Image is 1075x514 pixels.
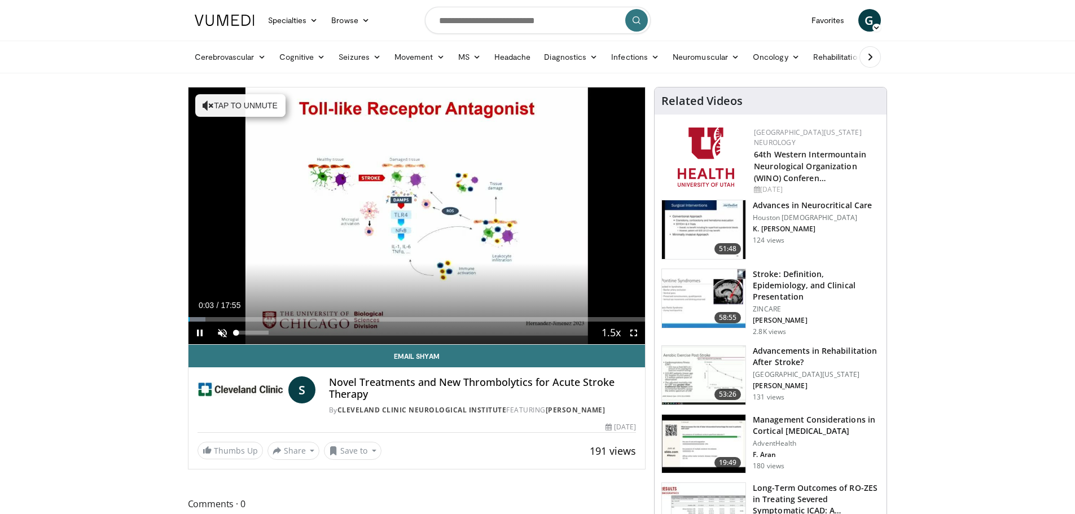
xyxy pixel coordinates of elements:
[622,322,645,344] button: Fullscreen
[661,414,880,474] a: 19:49 Management Considerations in Cortical [MEDICAL_DATA] AdventHealth F. Aran 180 views
[805,9,852,32] a: Favorites
[662,346,745,405] img: 675f95d4-1d5d-42fd-ab0f-2ebff226a0e1.150x105_q85_crop-smart_upscale.jpg
[198,376,284,403] img: Cleveland Clinic Neurological Institute
[600,322,622,344] button: Playback Rate
[754,128,862,147] a: [GEOGRAPHIC_DATA][US_STATE] Neurology
[199,301,214,310] span: 0:03
[806,46,868,68] a: Rehabilitation
[221,301,240,310] span: 17:55
[753,225,872,234] p: K. [PERSON_NAME]
[753,305,880,314] p: ZINCARE
[211,322,234,344] button: Unmute
[754,184,877,195] div: [DATE]
[546,405,605,415] a: [PERSON_NAME]
[329,376,636,401] h4: Novel Treatments and New Thrombolytics for Acute Stroke Therapy
[273,46,332,68] a: Cognitive
[714,457,741,468] span: 19:49
[753,393,784,402] p: 131 views
[753,327,786,336] p: 2.8K views
[858,9,881,32] a: G
[288,376,315,403] a: S
[188,322,211,344] button: Pause
[714,243,741,254] span: 51:48
[753,316,880,325] p: [PERSON_NAME]
[753,462,784,471] p: 180 views
[678,128,734,187] img: f6362829-b0a3-407d-a044-59546adfd345.png.150x105_q85_autocrop_double_scale_upscale_version-0.2.png
[188,317,646,322] div: Progress Bar
[332,46,388,68] a: Seizures
[746,46,806,68] a: Oncology
[388,46,451,68] a: Movement
[753,370,880,379] p: [GEOGRAPHIC_DATA][US_STATE]
[324,9,376,32] a: Browse
[195,15,255,26] img: VuMedi Logo
[661,269,880,336] a: 58:55 Stroke: Definition, Epidemiology, and Clinical Presentation ZINCARE [PERSON_NAME] 2.8K views
[195,94,286,117] button: Tap to unmute
[753,269,880,302] h3: Stroke: Definition, Epidemiology, and Clinical Presentation
[537,46,604,68] a: Diagnostics
[714,312,741,323] span: 58:55
[236,331,269,335] div: Volume Level
[188,345,646,367] a: Email Shyam
[324,442,381,460] button: Save to
[753,414,880,437] h3: Management Considerations in Cortical [MEDICAL_DATA]
[753,439,880,448] p: AdventHealth
[662,415,745,473] img: 43dcbb99-5764-4f51-bf18-3e9fe8b1d216.150x105_q85_crop-smart_upscale.jpg
[666,46,746,68] a: Neuromuscular
[217,301,219,310] span: /
[604,46,666,68] a: Infections
[267,442,320,460] button: Share
[488,46,538,68] a: Headache
[590,444,636,458] span: 191 views
[188,87,646,345] video-js: Video Player
[661,94,743,108] h4: Related Videos
[753,345,880,368] h3: Advancements in Rehabilitation After Stroke?
[662,200,745,259] img: ddf76b18-3d66-43c9-a709-b844436e6d4e.150x105_q85_crop-smart_upscale.jpg
[198,442,263,459] a: Thumbs Up
[661,200,880,260] a: 51:48 Advances in Neurocritical Care Houston [DEMOGRAPHIC_DATA] K. [PERSON_NAME] 124 views
[753,381,880,390] p: [PERSON_NAME]
[261,9,325,32] a: Specialties
[451,46,488,68] a: MS
[425,7,651,34] input: Search topics, interventions
[337,405,507,415] a: Cleveland Clinic Neurological Institute
[754,149,866,183] a: 64th Western Intermountain Neurological Organization (WINO) Conferen…
[188,497,646,511] span: Comments 0
[662,269,745,328] img: 26d5732c-95f1-4678-895e-01ffe56ce748.150x105_q85_crop-smart_upscale.jpg
[714,389,741,400] span: 53:26
[753,236,784,245] p: 124 views
[188,46,273,68] a: Cerebrovascular
[605,422,636,432] div: [DATE]
[753,213,872,222] p: Houston [DEMOGRAPHIC_DATA]
[329,405,636,415] div: By FEATURING
[753,450,880,459] p: F. Aran
[661,345,880,405] a: 53:26 Advancements in Rehabilitation After Stroke? [GEOGRAPHIC_DATA][US_STATE] [PERSON_NAME] 131 ...
[753,200,872,211] h3: Advances in Neurocritical Care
